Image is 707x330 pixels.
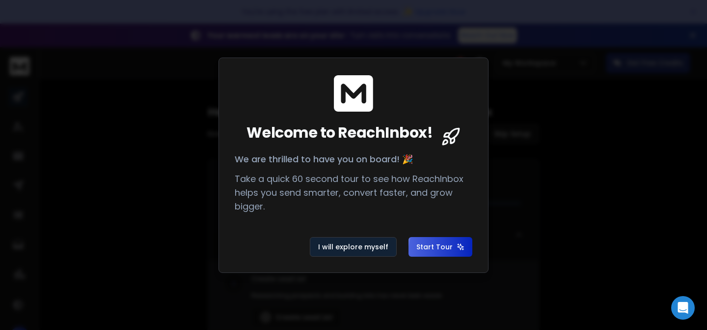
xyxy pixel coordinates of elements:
button: I will explore myself [310,237,397,257]
span: Start Tour [416,242,464,252]
div: Open Intercom Messenger [671,296,695,320]
p: We are thrilled to have you on board! 🎉 [235,152,472,166]
p: Take a quick 60 second tour to see how ReachInbox helps you send smarter, convert faster, and gro... [235,172,472,213]
span: Welcome to ReachInbox! [246,124,433,142]
button: Start Tour [408,237,472,257]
